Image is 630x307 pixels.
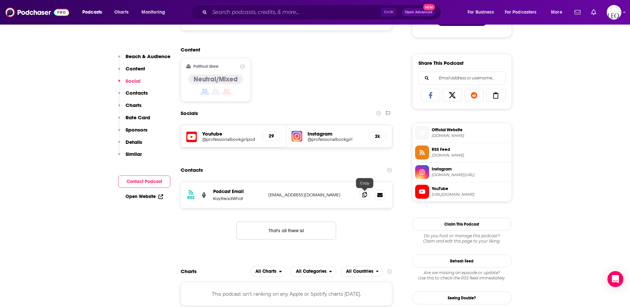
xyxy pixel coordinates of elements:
[463,7,502,18] button: open menu
[340,266,383,277] h2: Countries
[405,11,432,14] span: Open Advanced
[118,102,141,114] button: Charts
[432,166,509,172] span: Instagram
[181,164,203,176] h2: Contacts
[118,90,148,102] button: Contacts
[126,151,142,157] p: Similar
[432,127,509,133] span: Official Website
[255,269,276,274] span: All Charts
[607,5,621,20] button: Show profile menu
[412,255,512,267] button: Refresh Feed
[381,8,397,17] span: Ctrl K
[78,7,111,18] button: open menu
[126,139,142,145] p: Details
[118,175,170,188] button: Contact Podcast
[424,72,500,84] input: Email address or username...
[486,89,505,101] a: Copy Link
[114,8,129,17] span: Charts
[213,189,263,194] p: Podcast Email
[126,114,150,121] p: Rate Card
[412,270,512,281] div: Are we missing an episode or update? Use this to check the RSS feed immediately.
[126,194,163,199] a: Open Website
[308,137,363,142] a: @professionalbookgirl
[126,65,145,72] p: Content
[126,90,148,96] p: Contacts
[202,137,257,142] a: @professionalbookgirlpod
[268,133,275,139] h5: 29
[290,266,336,277] h2: Categories
[210,7,381,18] input: Search podcasts, credits, & more...
[236,222,336,240] button: Nothing here.
[415,165,509,179] a: Instagram[DOMAIN_NAME][URL]
[423,4,435,10] span: New
[500,7,546,18] button: open menu
[292,131,302,142] img: iconImage
[356,178,373,188] div: Copy
[202,131,257,137] h5: Youtube
[551,8,562,17] span: More
[607,5,621,20] span: Logged in as LeoPR
[432,186,509,192] span: YouTube
[5,6,69,19] img: Podchaser - Follow, Share and Rate Podcasts
[194,75,238,83] h4: Neutral/Mixed
[468,8,494,17] span: For Business
[110,7,133,18] a: Charts
[213,196,263,201] p: KayReadWhat
[412,233,512,244] div: Claim and edit this page to your liking.
[181,282,393,306] div: This podcast isn't ranking on any Apple or Spotify charts [DATE].
[118,65,145,78] button: Content
[82,8,102,17] span: Podcasts
[546,7,571,18] button: open menu
[296,269,326,274] span: All Categories
[126,53,170,59] p: Reach & Audience
[118,151,142,163] button: Similar
[374,134,381,139] h5: 2k
[340,266,383,277] button: open menu
[432,172,509,177] span: instagram.com/professionalbookgirl
[412,218,512,231] button: Claim This Podcast
[418,60,464,66] h3: Share This Podcast
[126,78,140,84] p: Social
[421,89,440,101] a: Share on Facebook
[402,8,435,16] button: Open AdvancedNew
[290,266,336,277] button: open menu
[187,195,195,200] h3: RSS
[118,127,147,139] button: Sponsors
[181,268,197,274] h2: Charts
[465,89,484,101] a: Share on Reddit
[415,146,509,159] a: RSS Feed[DOMAIN_NAME]
[412,233,512,239] span: Do you host or manage this podcast?
[193,64,219,69] h2: Political Skew
[181,107,198,120] h2: Socials
[607,271,623,287] div: Open Intercom Messenger
[432,192,509,197] span: https://www.youtube.com/@professionalbookgirlpod
[412,291,512,304] a: Seeing Double?
[505,8,537,17] span: For Podcasters
[181,47,387,53] h2: Content
[588,7,599,18] a: Show notifications dropdown
[118,114,150,127] button: Rate Card
[250,266,286,277] h2: Platforms
[141,8,165,17] span: Monitoring
[118,53,170,65] button: Reach & Audience
[432,153,509,158] span: anchor.fm
[268,192,355,198] p: [EMAIL_ADDRESS][DOMAIN_NAME]
[572,7,583,18] a: Show notifications dropdown
[346,269,373,274] span: All Countries
[118,78,140,90] button: Social
[126,127,147,133] p: Sponsors
[415,126,509,140] a: Official Website[DOMAIN_NAME]
[308,131,363,137] h5: Instagram
[415,185,509,199] a: YouTube[URL][DOMAIN_NAME]
[443,89,462,101] a: Share on X/Twitter
[418,71,505,85] div: Search followers
[432,133,509,138] span: podcasters.spotify.com
[137,7,174,18] button: open menu
[250,266,286,277] button: open menu
[198,5,447,20] div: Search podcasts, credits, & more...
[607,5,621,20] img: User Profile
[126,102,141,108] p: Charts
